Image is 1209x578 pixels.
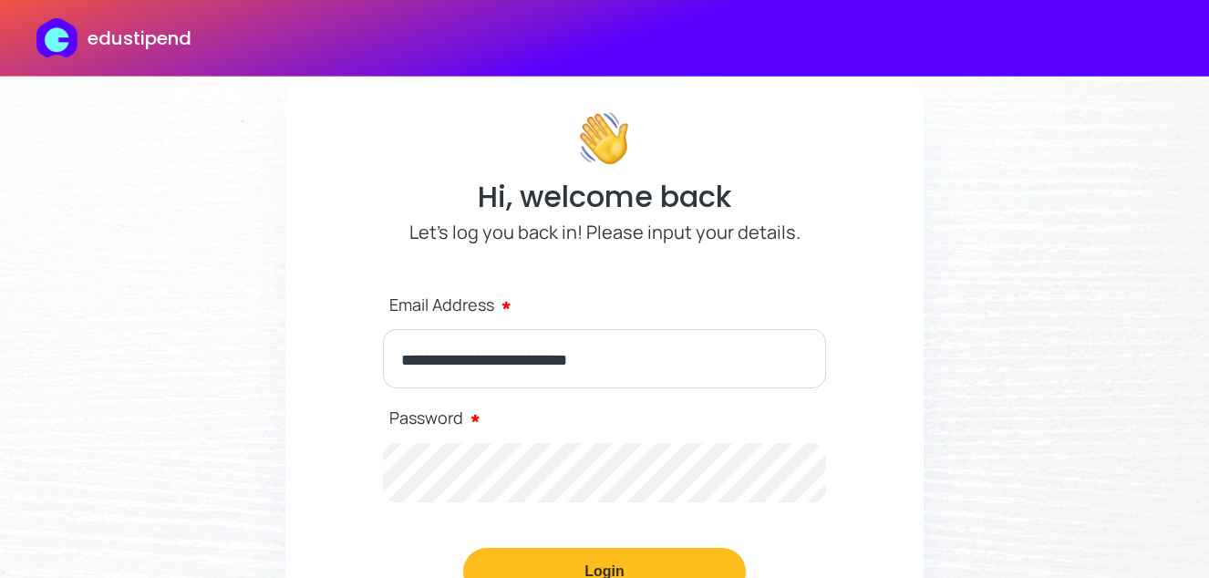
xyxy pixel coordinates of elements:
[88,25,191,52] p: edustipend
[36,18,191,57] a: edustipend logoedustipend
[409,219,801,246] p: Let’s log you back in! Please input your details.
[478,175,731,219] h1: Hi, welcome back
[36,18,86,57] img: edustipend logo
[577,111,632,166] img: hand
[389,397,826,437] label: Password
[389,284,826,324] label: Email Address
